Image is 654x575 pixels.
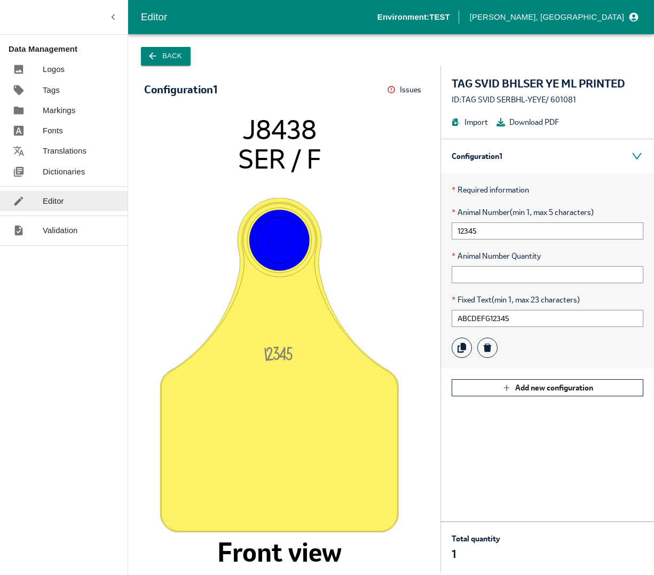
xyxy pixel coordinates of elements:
button: Add new configuration [452,379,643,396]
p: Logos [43,63,65,75]
tspan: Front view [217,535,342,569]
p: Validation [43,225,78,236]
button: Back [141,47,191,66]
p: Tags [43,84,60,96]
button: profile [466,8,641,26]
div: Configuration 1 [441,139,654,173]
button: Issues [387,82,424,98]
p: Fonts [43,125,63,137]
p: Dictionaries [43,166,85,178]
p: Editor [43,195,64,207]
div: Configuration 1 [144,84,217,95]
p: Translations [43,145,86,157]
p: Required information [452,184,643,196]
tspan: 1234 [264,347,287,364]
tspan: 5 [285,347,293,364]
div: Editor [141,9,377,25]
p: Environment: TEST [377,11,450,23]
p: Data Management [9,43,128,55]
p: Total quantity [452,533,500,545]
button: Download PDF [497,116,559,128]
span: Fixed Text (min 1, max 23 characters) [452,294,643,306]
button: Import [452,116,488,128]
div: ID: TAG SVID SERBHL-YEYE / 601081 [452,94,643,106]
span: Animal Number (min 1, max 5 characters) [452,206,643,218]
span: Animal Number Quantity [452,250,643,262]
p: Markings [43,105,75,116]
tspan: SER / F [238,142,321,176]
p: 1 [452,547,500,562]
p: [PERSON_NAME], [GEOGRAPHIC_DATA] [470,11,624,23]
tspan: J8438 [242,113,317,147]
div: TAG SVID BHLSER YE ML PRINTED [452,76,643,91]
